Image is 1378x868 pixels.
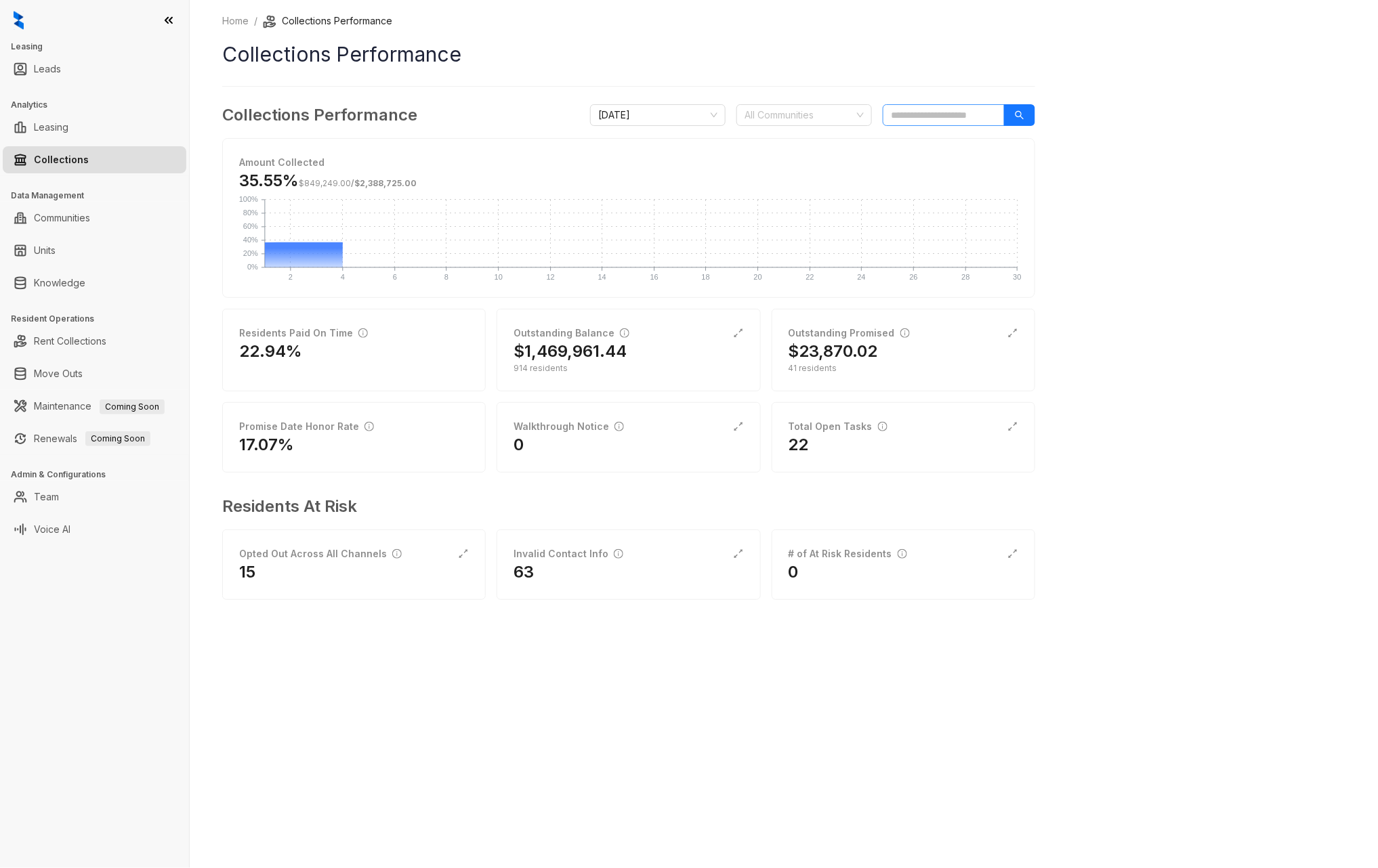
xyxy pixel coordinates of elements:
[806,273,814,281] text: 22
[247,263,258,271] text: 0%
[34,56,61,83] a: Leads
[34,360,83,387] a: Move Outs
[341,273,345,281] text: 4
[789,419,888,434] div: Total Open Tasks
[3,237,186,264] li: Units
[3,393,186,420] li: Maintenance
[243,209,258,217] text: 80%
[34,483,59,511] a: Team
[598,105,717,125] span: September 2025
[910,273,918,281] text: 26
[239,156,325,168] strong: Amount Collected
[14,11,24,30] img: logo
[495,273,503,281] text: 10
[733,421,744,432] span: expand-alt
[11,99,189,111] h3: Analytics
[514,434,524,456] h2: 0
[598,273,606,281] text: 14
[358,328,368,338] span: info-circle
[962,273,970,281] text: 28
[239,170,417,192] h3: 35.55%
[514,561,534,583] h2: 63
[514,362,743,374] div: 914 residents
[34,425,150,452] a: RenewalsComing Soon
[239,561,255,583] h2: 15
[3,114,186,141] li: Leasing
[220,14,251,28] a: Home
[733,548,744,559] span: expand-alt
[289,273,293,281] text: 2
[239,326,368,341] div: Residents Paid On Time
[789,434,809,456] h2: 22
[878,422,888,431] span: info-circle
[702,273,710,281] text: 18
[100,399,165,414] span: Coming Soon
[789,341,878,362] h2: $23,870.02
[3,425,186,452] li: Renewals
[1015,110,1024,120] span: search
[11,313,189,325] h3: Resident Operations
[614,549,623,559] span: info-circle
[34,146,89,173] a: Collections
[514,326,629,341] div: Outstanding Balance
[34,114,68,141] a: Leasing
[239,434,294,456] h2: 17.07%
[222,103,417,127] h3: Collections Performance
[3,328,186,355] li: Rent Collections
[243,222,258,230] text: 60%
[620,328,629,338] span: info-circle
[900,328,910,338] span: info-circle
[3,146,186,173] li: Collections
[34,516,70,543] a: Voice AI
[754,273,762,281] text: 20
[263,14,392,28] li: Collections Performance
[354,178,417,188] span: $2,388,725.00
[254,14,257,28] li: /
[1007,421,1018,432] span: expand-alt
[650,273,659,281] text: 16
[11,469,189,481] h3: Admin & Configurations
[392,549,402,559] span: info-circle
[239,341,302,362] h2: 22.94%
[3,204,186,232] li: Communities
[243,249,258,257] text: 20%
[299,178,417,188] span: /
[614,422,624,431] span: info-circle
[3,360,186,387] li: Move Outs
[3,269,186,297] li: Knowledge
[222,39,1035,70] h1: Collections Performance
[34,204,90,232] a: Communities
[34,328,106,355] a: Rent Collections
[514,341,627,362] h2: $1,469,961.44
[789,546,907,561] div: # of At Risk Residents
[1007,548,1018,559] span: expand-alt
[239,195,258,203] text: 100%
[393,273,397,281] text: 6
[11,41,189,53] h3: Leasing
[514,546,623,561] div: Invalid Contact Info
[898,549,907,559] span: info-circle
[858,273,866,281] text: 24
[1014,273,1022,281] text: 30
[733,328,744,339] span: expand-alt
[239,546,402,561] div: Opted Out Across All Channels
[11,190,189,202] h3: Data Management
[458,548,469,559] span: expand-alt
[3,56,186,83] li: Leads
[299,178,351,188] span: $849,249.00
[789,561,799,583] h2: 0
[444,273,448,281] text: 8
[3,516,186,543] li: Voice AI
[243,236,258,244] text: 40%
[547,273,555,281] text: 12
[364,422,374,431] span: info-circle
[1007,328,1018,339] span: expand-alt
[85,431,150,446] span: Coming Soon
[514,419,624,434] div: Walkthrough Notice
[3,483,186,511] li: Team
[789,362,1018,374] div: 41 residents
[789,326,910,341] div: Outstanding Promised
[222,494,1024,519] h3: Residents At Risk
[239,419,374,434] div: Promise Date Honor Rate
[34,237,56,264] a: Units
